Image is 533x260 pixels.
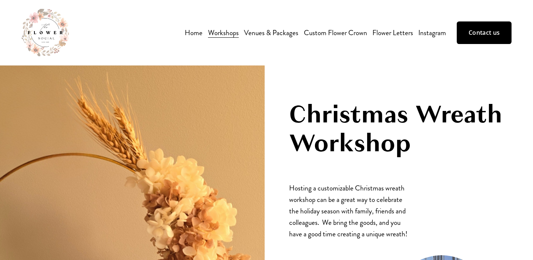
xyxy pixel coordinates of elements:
img: The Flower Social [21,9,69,56]
a: Flower Letters [372,26,413,39]
a: Home [185,26,202,39]
a: folder dropdown [208,26,239,39]
a: Contact us [457,21,512,44]
a: Venues & Packages [244,26,298,39]
p: Hosting a customizable Christmas wreath workshop can be a great way to celebrate the holiday seas... [289,182,409,240]
span: Workshops [208,27,239,38]
a: Custom Flower Crown [304,26,367,39]
a: Instagram [418,26,446,39]
h1: Christmas Wreath Workshop [289,100,512,158]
